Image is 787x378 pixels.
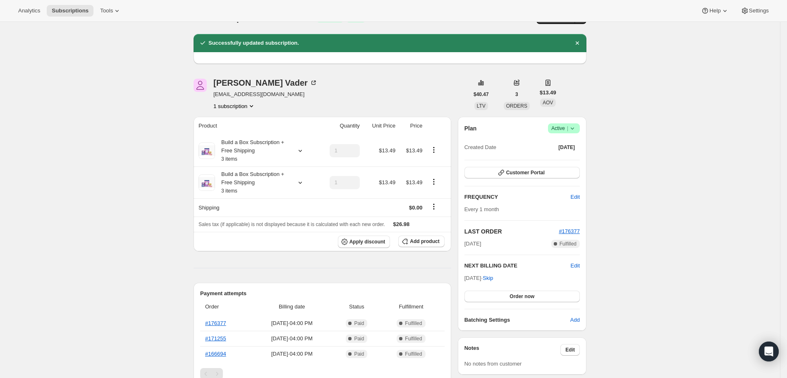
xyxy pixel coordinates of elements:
th: Shipping [194,198,318,217]
a: #171255 [205,335,226,342]
button: Edit [566,190,585,204]
span: $13.49 [379,179,395,185]
span: | [567,125,568,132]
div: Build a Box Subscription + Free Shipping [215,138,289,163]
span: Amanda Vader [194,79,207,92]
button: Add [565,313,585,327]
span: Paid [354,351,364,357]
span: Analytics [18,7,40,14]
button: Order now [464,291,580,302]
a: #176377 [559,228,580,234]
button: 3 [510,89,523,100]
span: LTV [477,103,486,109]
th: Product [194,117,318,135]
button: Product actions [427,145,440,154]
th: Price [398,117,425,135]
span: Billing date [253,303,331,311]
h2: NEXT BILLING DATE [464,262,571,270]
div: Open Intercom Messenger [759,342,779,361]
button: Product actions [213,102,256,110]
h2: Plan [464,124,477,132]
th: Unit Price [362,117,398,135]
h2: FREQUENCY [464,193,571,201]
span: Help [709,7,720,14]
button: Add product [398,236,444,247]
button: Apply discount [338,236,390,248]
h6: Batching Settings [464,316,570,324]
button: #176377 [559,227,580,236]
h2: Payment attempts [200,289,445,298]
span: [DATE] [558,144,575,151]
button: $40.47 [469,89,494,100]
button: [DATE] [553,142,580,153]
span: Fulfilled [405,351,422,357]
button: Analytics [13,5,45,17]
button: Product actions [427,177,440,186]
small: 3 items [221,188,237,194]
span: [DATE] · 04:00 PM [253,319,331,327]
span: $26.98 [393,221,410,227]
span: [DATE] · 04:00 PM [253,335,331,343]
h2: LAST ORDER [464,227,559,236]
span: [DATE] · [464,275,493,281]
a: #166694 [205,351,226,357]
span: Sales tax (if applicable) is not displayed because it is calculated with each new order. [199,222,385,227]
span: AOV [543,100,553,106]
span: $13.49 [406,147,423,154]
span: Add [570,316,580,324]
span: Order now [510,293,534,300]
th: Order [200,298,251,316]
span: Skip [483,274,493,282]
span: Status [336,303,378,311]
span: [DATE] [464,240,481,248]
span: No notes from customer [464,361,522,367]
span: $13.49 [540,89,556,97]
span: Fulfilled [405,320,422,327]
span: Active [551,124,576,132]
button: Shipping actions [427,202,440,211]
span: Apply discount [349,238,385,245]
span: $40.47 [474,91,489,98]
span: Settings [749,7,769,14]
span: Customer Portal [506,169,545,176]
div: Build a Box Subscription + Free Shipping [215,170,289,195]
span: ORDERS [506,103,527,109]
span: $13.49 [406,179,423,185]
h2: Successfully updated subscription. [208,39,299,47]
span: Fulfillment [383,303,439,311]
button: Edit [560,344,580,356]
span: Fulfilled [560,241,576,247]
span: Paid [354,335,364,342]
th: Quantity [318,117,362,135]
span: Add product [410,238,439,245]
span: Edit [571,193,580,201]
button: Customer Portal [464,167,580,178]
span: Edit [565,347,575,353]
span: $13.49 [379,147,395,154]
span: Tools [100,7,113,14]
div: [PERSON_NAME] Vader [213,79,318,87]
button: Edit [571,262,580,270]
button: Settings [736,5,774,17]
span: Fulfilled [405,335,422,342]
button: Skip [478,272,498,285]
h3: Notes [464,344,561,356]
span: Created Date [464,143,496,152]
button: Tools [95,5,126,17]
span: Subscriptions [52,7,89,14]
span: [EMAIL_ADDRESS][DOMAIN_NAME] [213,90,318,99]
button: Subscriptions [47,5,93,17]
span: Every 1 month [464,206,499,212]
span: [DATE] · 04:00 PM [253,350,331,358]
small: 3 items [221,156,237,162]
span: 3 [515,91,518,98]
button: Dismiss notification [572,37,583,49]
button: Help [696,5,734,17]
a: #176377 [205,320,226,326]
span: Paid [354,320,364,327]
span: $0.00 [409,205,423,211]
